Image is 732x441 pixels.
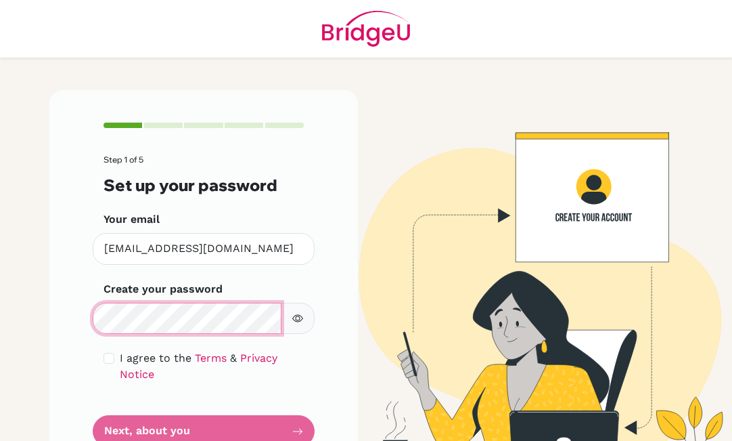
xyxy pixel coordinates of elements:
[104,175,304,194] h3: Set up your password
[93,233,315,265] input: Insert your email*
[104,211,160,228] label: Your email
[120,352,191,364] span: I agree to the
[195,352,227,364] a: Terms
[230,352,237,364] span: &
[104,281,223,297] label: Create your password
[104,154,143,165] span: Step 1 of 5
